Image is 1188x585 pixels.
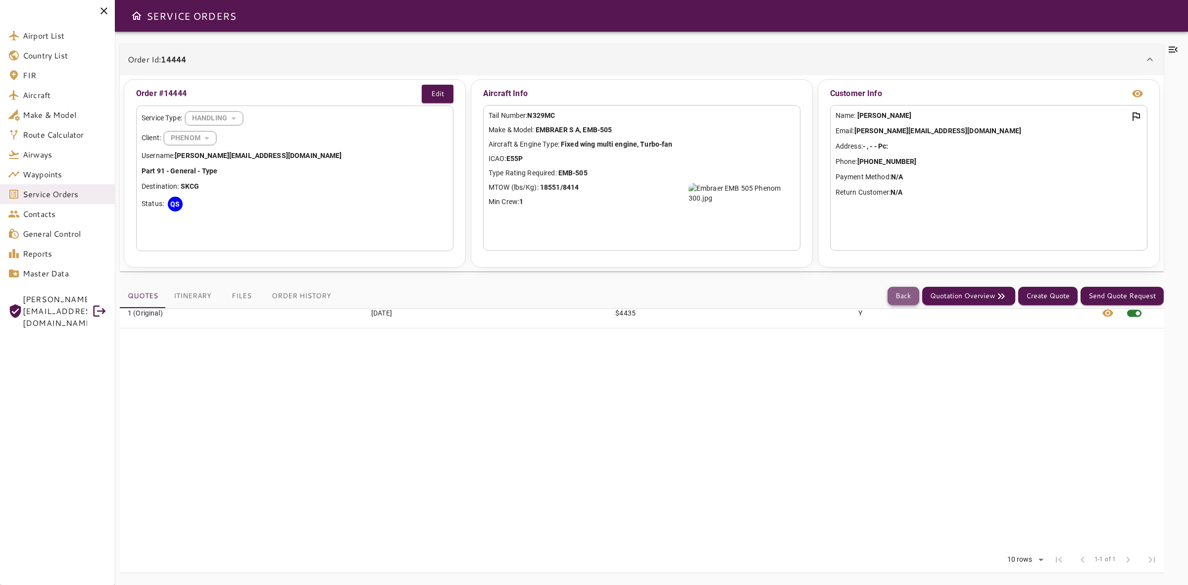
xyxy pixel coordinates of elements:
b: S [181,182,185,190]
span: Make & Model [23,109,107,121]
div: QS [168,197,183,212]
div: 10 rows [1001,552,1047,567]
b: EMB-505 [558,169,588,177]
p: MTOW (lbs/Kg): [489,182,795,193]
p: Address: [836,141,1142,152]
span: Contacts [23,208,107,220]
p: Customer Info [830,88,882,100]
button: view info [1128,84,1147,104]
span: visibility [1102,307,1114,319]
button: Create Quote [1018,287,1078,305]
span: Airways [23,149,107,160]
button: View quote details [1096,299,1120,328]
p: Email: [836,126,1142,136]
span: Master Data [23,267,107,279]
h6: SERVICE ORDERS [147,8,236,24]
p: Make & Model: [489,125,795,135]
b: K [185,182,190,190]
button: Files [219,284,264,308]
p: Min Crew: [489,197,795,207]
div: basic tabs example [120,284,339,308]
b: [PERSON_NAME][EMAIL_ADDRESS][DOMAIN_NAME] [854,127,1021,135]
span: Country List [23,50,107,61]
b: 1 [519,198,523,206]
span: Reports [23,248,107,260]
b: N/A [891,173,903,181]
div: Client: [142,131,448,146]
button: Send Quote Request [1081,287,1164,305]
span: Last Page [1140,548,1164,572]
span: Previous Page [1071,548,1094,572]
button: Itinerary [166,284,219,308]
span: Service Orders [23,188,107,200]
div: HANDLING [185,105,243,131]
p: Return Customer: [836,187,1142,198]
p: Username: [142,151,448,161]
div: 10 rows [1005,555,1035,564]
b: [PERSON_NAME][EMAIL_ADDRESS][DOMAIN_NAME] [175,152,342,160]
b: C [190,182,194,190]
p: Order #14444 [136,88,187,100]
td: [DATE] [363,298,607,328]
span: Aircraft [23,89,107,101]
span: [PERSON_NAME][EMAIL_ADDRESS][DOMAIN_NAME] [23,293,87,329]
p: Tail Number: [489,110,795,121]
p: Type Rating Required: [489,168,795,178]
b: [PHONE_NUMBER] [857,158,917,165]
b: N/A [891,188,902,196]
button: Back [888,287,919,305]
p: Phone: [836,157,1142,167]
b: N329MC [527,111,555,119]
b: Fixed wing multi engine, Turbo-fan [561,140,672,148]
p: Aircraft & Engine Type: [489,139,795,150]
div: Order Id:14444 [120,75,1164,271]
button: Order History [264,284,339,308]
b: - , - - Pc: [863,142,888,150]
p: Order Id: [128,53,186,65]
span: Route Calculator [23,129,107,141]
span: Airport List [23,30,107,42]
p: Part 91 - General - Type [142,166,448,176]
div: HANDLING [164,125,216,151]
button: Open drawer [127,6,147,26]
b: 18551/8414 [540,183,579,191]
p: Status: [142,199,164,209]
span: Next Page [1116,548,1140,572]
b: 14444 [161,53,186,65]
button: Quotation Overview [922,287,1015,305]
span: General Control [23,228,107,240]
button: Quotes [120,284,166,308]
td: 1 (Original) [120,298,363,328]
b: [PERSON_NAME] [857,111,912,119]
p: Payment Method: [836,172,1142,182]
div: Service Type: [142,111,448,126]
span: 1-1 of 1 [1094,555,1116,565]
div: Order Id:14444 [120,44,1164,75]
button: Edit [422,85,453,103]
p: ICAO: [489,154,795,164]
td: Y [850,298,1093,328]
p: Destination: [142,181,448,192]
b: E55P [506,155,523,162]
span: This quote is already active [1120,299,1149,328]
span: First Page [1047,548,1071,572]
b: EMBRAER S A, EMB-505 [536,126,612,134]
span: Waypoints [23,168,107,180]
p: Name: [836,110,1142,121]
b: G [194,182,199,190]
td: $4435 [607,298,850,328]
p: Aircraft Info [483,85,800,103]
span: FIR [23,69,107,81]
img: Embraer EMB 505 Phenom 300.jpg [689,183,797,203]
